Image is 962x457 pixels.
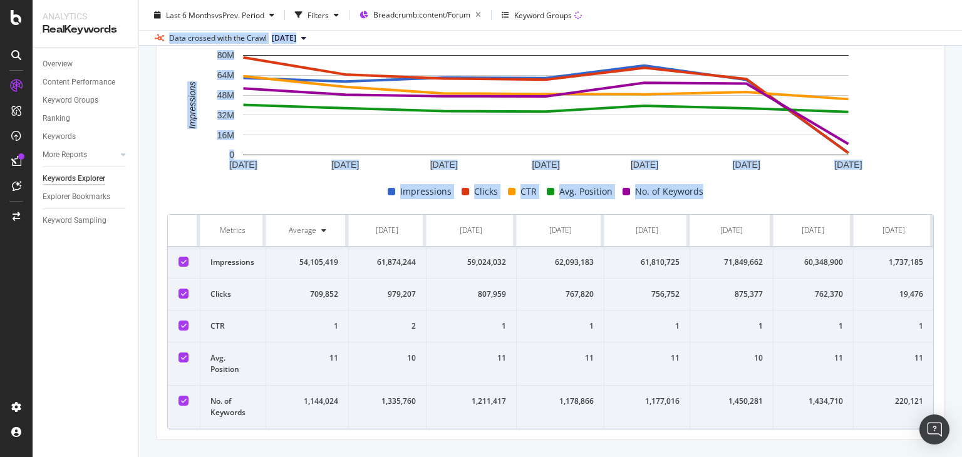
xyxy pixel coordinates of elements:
[290,5,344,25] button: Filters
[276,352,338,364] div: 11
[43,214,106,227] div: Keyword Sampling
[167,49,924,174] svg: A chart.
[354,5,486,25] button: Breadcrumb:content/Forum
[864,321,923,332] div: 1
[437,321,507,332] div: 1
[700,321,763,332] div: 1
[200,386,267,429] td: No. of Keywords
[784,257,844,268] div: 60,348,900
[43,112,130,125] a: Ranking
[43,58,73,71] div: Overview
[200,342,267,386] td: Avg. Position
[520,184,537,199] span: CTR
[276,289,338,300] div: 709,852
[359,289,415,300] div: 979,207
[169,33,267,44] div: Data crossed with the Crawl
[527,352,594,364] div: 11
[43,130,130,143] a: Keywords
[614,396,679,407] div: 1,177,016
[200,279,267,311] td: Clicks
[276,257,338,268] div: 54,105,419
[43,214,130,227] a: Keyword Sampling
[331,160,359,170] text: [DATE]
[217,110,234,120] text: 32M
[43,94,130,107] a: Keyword Groups
[614,289,679,300] div: 756,752
[149,5,279,25] button: Last 6 MonthsvsPrev. Period
[289,225,316,236] div: Average
[166,9,215,20] span: Last 6 Months
[308,9,329,20] div: Filters
[474,184,498,199] span: Clicks
[359,257,415,268] div: 61,874,244
[200,247,267,279] td: Impressions
[43,94,98,107] div: Keyword Groups
[631,160,658,170] text: [DATE]
[229,150,234,160] text: 0
[614,321,679,332] div: 1
[43,23,128,37] div: RealKeywords
[267,31,311,46] button: [DATE]
[373,9,470,20] span: Breadcrumb: content/Forum
[437,289,507,300] div: 807,959
[532,160,559,170] text: [DATE]
[784,396,844,407] div: 1,434,710
[614,352,679,364] div: 11
[527,321,594,332] div: 1
[210,225,256,236] div: Metrics
[514,9,572,20] div: Keyword Groups
[864,257,923,268] div: 1,737,185
[882,225,905,236] div: [DATE]
[43,148,117,162] a: More Reports
[437,257,507,268] div: 59,024,032
[400,184,452,199] span: Impressions
[217,51,234,61] text: 80M
[527,257,594,268] div: 62,093,183
[527,289,594,300] div: 767,820
[437,352,507,364] div: 11
[359,352,415,364] div: 10
[272,33,296,44] span: 2025 Apr. 7th
[43,172,105,185] div: Keywords Explorer
[43,190,130,203] a: Explorer Bookmarks
[635,184,703,199] span: No. of Keywords
[784,289,844,300] div: 762,370
[549,225,572,236] div: [DATE]
[43,58,130,71] a: Overview
[200,311,267,342] td: CTR
[43,112,70,125] div: Ranking
[460,225,482,236] div: [DATE]
[217,70,234,80] text: 64M
[802,225,824,236] div: [DATE]
[864,289,923,300] div: 19,476
[784,321,844,332] div: 1
[700,352,763,364] div: 10
[864,396,923,407] div: 220,121
[43,76,115,89] div: Content Performance
[276,321,338,332] div: 1
[636,225,658,236] div: [DATE]
[376,225,398,236] div: [DATE]
[919,414,949,444] div: Open Intercom Messenger
[359,321,415,332] div: 2
[43,130,76,143] div: Keywords
[527,396,594,407] div: 1,178,866
[217,130,234,140] text: 16M
[217,90,234,100] text: 48M
[187,82,197,129] text: Impressions
[229,160,257,170] text: [DATE]
[43,190,110,203] div: Explorer Bookmarks
[720,225,743,236] div: [DATE]
[700,289,763,300] div: 875,377
[43,76,130,89] a: Content Performance
[359,396,415,407] div: 1,335,760
[834,160,862,170] text: [DATE]
[43,10,128,23] div: Analytics
[864,352,923,364] div: 11
[437,396,507,407] div: 1,211,417
[276,396,338,407] div: 1,144,024
[784,352,844,364] div: 11
[700,257,763,268] div: 71,849,662
[700,396,763,407] div: 1,450,281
